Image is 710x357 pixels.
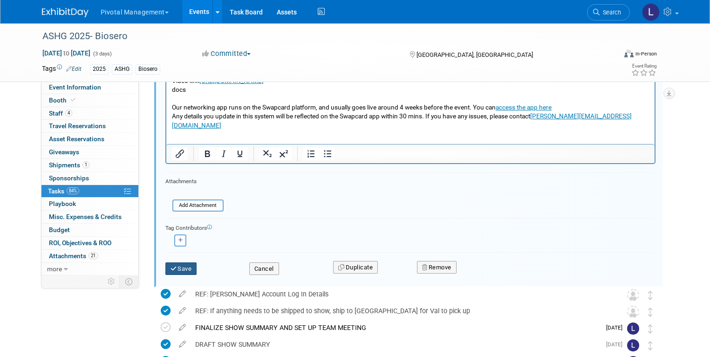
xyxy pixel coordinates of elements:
[587,4,630,21] a: Search
[42,8,89,17] img: ExhibitDay
[174,340,191,349] a: edit
[65,110,72,117] span: 4
[49,122,106,130] span: Travel Reservations
[41,237,138,249] a: ROI, Objectives & ROO
[41,107,138,120] a: Staff4
[259,147,275,160] button: Subscript
[416,51,533,58] span: [GEOGRAPHIC_DATA], [GEOGRAPHIC_DATA]
[41,133,138,145] a: Asset Reservations
[172,147,188,160] button: Insert/edit link
[119,275,138,288] td: Toggle Event Tabs
[41,159,138,172] a: Shipments1
[566,48,657,62] div: Event Format
[49,252,98,260] span: Attachments
[49,161,89,169] span: Shipments
[624,50,634,57] img: Format-Inperson.png
[41,185,138,198] a: Tasks84%
[49,239,111,247] span: ROI, Objectives & ROO
[642,3,660,21] img: Leslie Pelton
[49,110,72,117] span: Staff
[627,339,639,351] img: Leslie Pelton
[103,275,120,288] td: Personalize Event Tab Strip
[648,324,653,333] i: Move task
[41,224,138,236] a: Budget
[216,147,232,160] button: Italic
[276,147,292,160] button: Superscript
[165,178,224,185] div: Attachments
[39,28,605,45] div: ASHG 2025- Biosero
[82,161,89,168] span: 1
[191,320,601,336] div: FINALIZE SHOW SUMMARY AND SET UP TEAM MEETING
[606,324,627,331] span: [DATE]
[42,49,91,57] span: [DATE] [DATE]
[232,147,248,160] button: Underline
[67,187,79,194] span: 84%
[303,147,319,160] button: Numbered list
[627,306,639,318] img: Unassigned
[165,262,197,275] button: Save
[199,147,215,160] button: Bold
[41,120,138,132] a: Travel Reservations
[249,262,279,275] button: Cancel
[41,198,138,210] a: Playbook
[112,64,132,74] div: ASHG
[49,226,70,233] span: Budget
[627,289,639,301] img: Unassigned
[49,174,89,182] span: Sponsorships
[41,211,138,223] a: Misc. Expenses & Credits
[41,250,138,262] a: Attachments21
[89,252,98,259] span: 21
[635,50,657,57] div: In-Person
[606,341,627,348] span: [DATE]
[174,323,191,332] a: edit
[648,291,653,300] i: Move task
[48,187,79,195] span: Tasks
[174,290,191,298] a: edit
[49,213,122,220] span: Misc. Expenses & Credits
[627,323,639,335] img: Leslie Pelton
[62,49,71,57] span: to
[631,64,656,69] div: Event Rating
[49,135,104,143] span: Asset Reservations
[648,341,653,350] i: Move task
[600,9,621,16] span: Search
[41,81,138,94] a: Event Information
[191,286,608,302] div: REF: [PERSON_NAME] Account Log In Details
[191,303,608,319] div: REF: If anything needs to be shipped to show, ship to [GEOGRAPHIC_DATA] for Val to pick up
[174,307,191,315] a: edit
[66,66,82,72] a: Edit
[42,64,82,75] td: Tags
[166,55,655,144] iframe: Rich Text Area
[41,263,138,275] a: more
[49,200,76,207] span: Playbook
[199,49,254,59] button: Committed
[320,147,335,160] button: Bullet list
[47,265,62,273] span: more
[191,336,601,352] div: DRAFT SHOW SUMMARY
[165,222,655,232] div: Tag Contributors
[41,94,138,107] a: Booth
[41,172,138,185] a: Sponsorships
[648,308,653,316] i: Move task
[417,261,457,274] button: Remove
[49,96,77,104] span: Booth
[333,261,378,274] button: Duplicate
[71,97,75,103] i: Booth reservation complete
[41,146,138,158] a: Giveaways
[136,64,160,74] div: Biosero
[49,83,101,91] span: Event Information
[49,148,79,156] span: Giveaways
[92,51,112,57] span: (3 days)
[90,64,109,74] div: 2025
